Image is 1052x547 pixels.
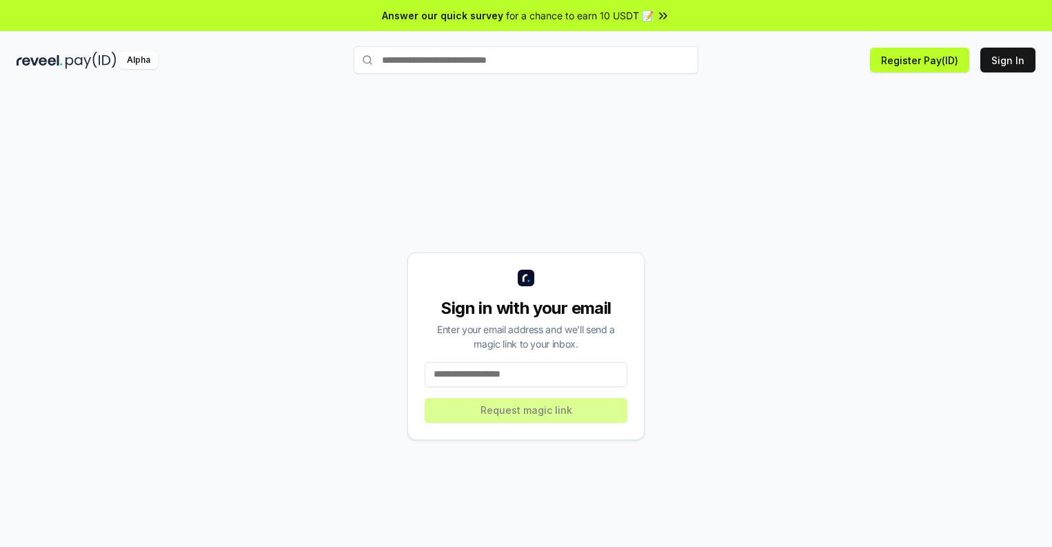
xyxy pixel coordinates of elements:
img: logo_small [518,270,534,286]
div: Sign in with your email [425,297,627,319]
img: pay_id [65,52,117,69]
span: for a chance to earn 10 USDT 📝 [506,8,654,23]
img: reveel_dark [17,52,63,69]
button: Register Pay(ID) [870,48,969,72]
div: Alpha [119,52,158,69]
span: Answer our quick survey [382,8,503,23]
button: Sign In [980,48,1035,72]
div: Enter your email address and we’ll send a magic link to your inbox. [425,322,627,351]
